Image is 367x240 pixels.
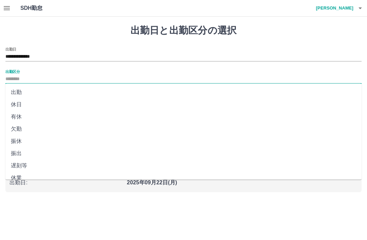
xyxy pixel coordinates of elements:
[5,172,362,184] li: 休業
[5,135,362,147] li: 振休
[5,25,362,36] h1: 出勤日と出勤区分の選択
[5,111,362,123] li: 有休
[5,147,362,160] li: 振出
[5,47,16,52] label: 出勤日
[5,86,362,98] li: 出勤
[127,180,177,185] b: 2025年09月22日(月)
[10,179,123,187] p: 出勤日 :
[5,160,362,172] li: 遅刻等
[5,98,362,111] li: 休日
[5,123,362,135] li: 欠勤
[5,69,20,74] label: 出勤区分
